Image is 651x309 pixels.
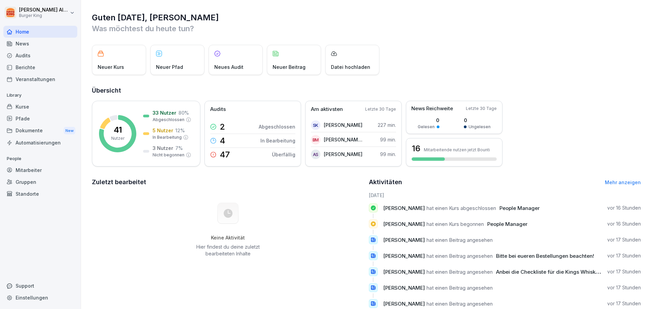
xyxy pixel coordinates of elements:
span: hat einen Beitrag angesehen [427,269,493,275]
p: Neuer Pfad [156,63,183,71]
div: sk [311,120,320,130]
span: People Manager [499,205,540,211]
p: 33 Nutzer [153,109,176,116]
p: Library [3,90,77,101]
p: Audits [210,105,226,113]
p: [PERSON_NAME] Albakkour [19,7,68,13]
span: Bitte bei eueren Bestellungen beachten! [496,253,594,259]
h6: [DATE] [369,192,641,199]
p: 2 [220,123,225,131]
div: New [64,127,75,135]
span: [PERSON_NAME] [383,301,425,307]
span: [PERSON_NAME] [383,285,425,291]
a: Mehr anzeigen [605,179,641,185]
a: Mitarbeiter [3,164,77,176]
p: vor 17 Stunden [607,300,641,307]
p: Burger King [19,13,68,18]
p: 0 [464,117,491,124]
a: Veranstaltungen [3,73,77,85]
p: 99 min. [380,151,396,158]
p: 5 Nutzer [153,127,173,134]
p: Am aktivsten [311,105,343,113]
span: People Manager [487,221,528,227]
p: Was möchtest du heute tun? [92,23,641,34]
span: hat einen Kurs begonnen [427,221,484,227]
p: People [3,153,77,164]
p: In Bearbeitung [153,134,182,140]
div: BM [311,135,320,144]
a: Pfade [3,113,77,124]
p: vor 17 Stunden [607,284,641,291]
a: Kurse [3,101,77,113]
p: vor 16 Stunden [607,205,641,211]
p: 12 % [175,127,185,134]
div: Support [3,280,77,292]
h2: Übersicht [92,86,641,95]
p: [PERSON_NAME] [324,121,362,129]
a: DokumenteNew [3,124,77,137]
p: Überfällig [272,151,295,158]
p: [PERSON_NAME] [324,151,362,158]
div: as [311,150,320,159]
p: 99 min. [380,136,396,143]
a: Gruppen [3,176,77,188]
h2: Zuletzt bearbeitet [92,177,364,187]
p: Abgeschlossen [259,123,295,130]
p: 47 [220,151,230,159]
span: [PERSON_NAME] [383,205,425,211]
p: Neuer Kurs [98,63,124,71]
p: Ungelesen [469,124,491,130]
span: [PERSON_NAME] [383,253,425,259]
p: News Reichweite [411,105,453,113]
p: vor 17 Stunden [607,236,641,243]
p: Neues Audit [214,63,243,71]
span: [PERSON_NAME] [383,221,425,227]
p: 227 min. [378,121,396,129]
p: Mitarbeitende nutzen jetzt Bounti [424,147,490,152]
span: hat einen Beitrag angesehen [427,253,493,259]
h5: Keine Aktivität [194,235,262,241]
a: Standorte [3,188,77,200]
p: vor 16 Stunden [607,220,641,227]
p: Letzte 30 Tage [466,105,497,112]
p: In Bearbeitung [260,137,295,144]
p: [PERSON_NAME] [PERSON_NAME] [324,136,363,143]
p: Gelesen [418,124,435,130]
a: Audits [3,50,77,61]
p: 3 Nutzer [153,144,173,152]
p: Datei hochladen [331,63,370,71]
p: 7 % [175,144,183,152]
a: Einstellungen [3,292,77,304]
h3: 16 [412,143,420,154]
span: [PERSON_NAME] [383,269,425,275]
p: vor 17 Stunden [607,252,641,259]
h1: Guten [DATE], [PERSON_NAME] [92,12,641,23]
span: hat einen Beitrag angesehen [427,237,493,243]
p: 0 [418,117,439,124]
span: hat einen Beitrag angesehen [427,285,493,291]
a: Home [3,26,77,38]
p: 80 % [178,109,189,116]
span: hat einen Beitrag angesehen [427,301,493,307]
p: Nicht begonnen [153,152,184,158]
p: vor 17 Stunden [607,268,641,275]
a: News [3,38,77,50]
p: Abgeschlossen [153,117,184,123]
span: [PERSON_NAME] [383,237,425,243]
span: hat einen Kurs abgeschlossen [427,205,496,211]
p: Neuer Beitrag [273,63,305,71]
a: Automatisierungen [3,137,77,149]
a: Berichte [3,61,77,73]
